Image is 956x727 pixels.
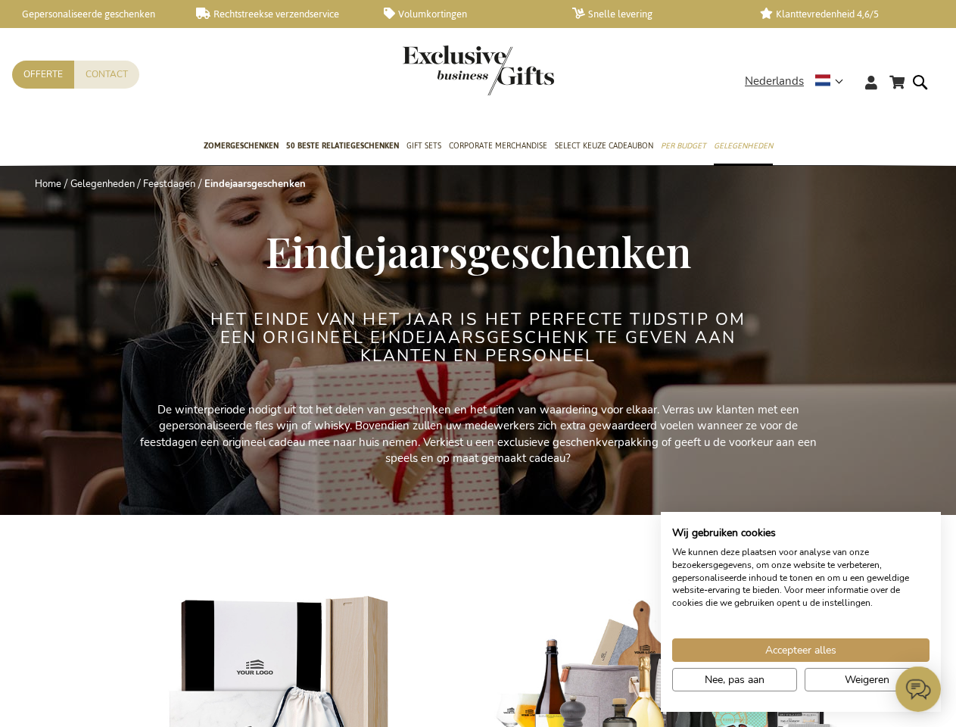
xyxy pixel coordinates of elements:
span: Weigeren [845,672,889,688]
span: Accepteer alles [765,642,836,658]
a: Contact [74,61,139,89]
span: Nee, pas aan [705,672,764,688]
span: Nederlands [745,73,804,90]
p: De winterperiode nodigt uit tot het delen van geschenken en het uiten van waardering voor elkaar.... [138,402,819,467]
a: store logo [403,45,478,95]
span: Per Budget [661,138,706,154]
img: Exclusive Business gifts logo [403,45,554,95]
h2: Wij gebruiken cookies [672,526,930,540]
a: Offerte [12,61,74,89]
a: Volumkortingen [384,8,548,20]
span: 50 beste relatiegeschenken [286,138,399,154]
button: Pas cookie voorkeuren aan [672,668,797,691]
span: Eindejaarsgeschenken [266,223,691,279]
a: Feestdagen [143,177,195,191]
a: Gepersonaliseerde geschenken [8,8,172,20]
span: Zomergeschenken [204,138,279,154]
a: Gelegenheden [70,177,135,191]
span: Select Keuze Cadeaubon [555,138,653,154]
div: Nederlands [745,73,853,90]
a: Home [35,177,61,191]
p: We kunnen deze plaatsen voor analyse van onze bezoekersgegevens, om onze website te verbeteren, g... [672,546,930,610]
button: Accepteer alle cookies [672,638,930,662]
a: Rechtstreekse verzendservice [196,8,360,20]
span: Gift Sets [406,138,441,154]
strong: Eindejaarsgeschenken [204,177,306,191]
iframe: belco-activator-frame [895,666,941,712]
span: Corporate Merchandise [449,138,547,154]
span: Gelegenheden [714,138,773,154]
a: Snelle levering [572,8,736,20]
a: Klanttevredenheid 4,6/5 [760,8,924,20]
h2: Het einde van het jaar is het perfecte tijdstip om een origineel eindejaarsgeschenk te geven aan ... [195,310,762,366]
button: Alle cookies weigeren [805,668,930,691]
